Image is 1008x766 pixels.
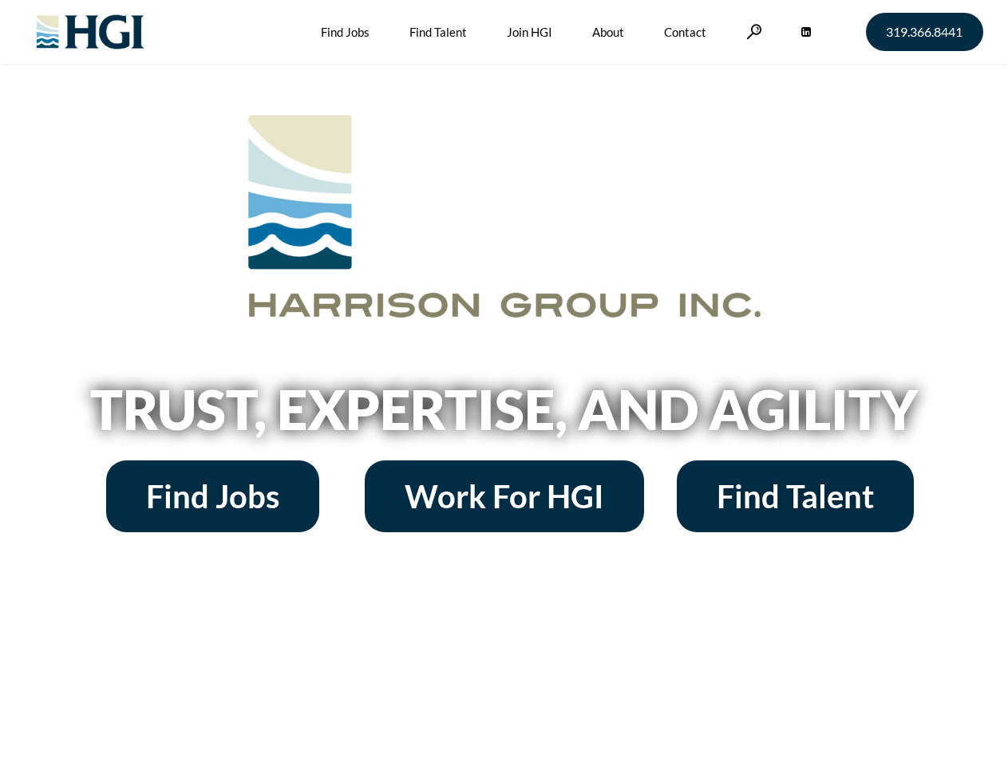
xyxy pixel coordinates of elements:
span: Find Jobs [146,480,279,512]
a: Work For HGI [365,460,644,532]
a: Find Talent [677,460,914,532]
a: Find Jobs [106,460,319,532]
span: 319.366.8441 [886,26,963,38]
a: 319.366.8441 [866,13,983,51]
h2: Trust, Expertise, and Agility [49,382,959,436]
a: Search [746,24,762,39]
span: Find Talent [717,480,874,512]
span: Work For HGI [405,480,604,512]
